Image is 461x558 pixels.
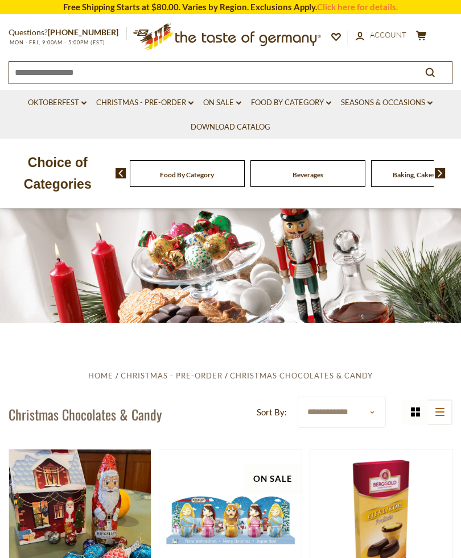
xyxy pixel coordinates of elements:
[230,371,373,380] a: Christmas Chocolates & Candy
[28,97,87,109] a: Oktoberfest
[356,29,406,41] a: Account
[341,97,433,109] a: Seasons & Occasions
[251,97,331,109] a: Food By Category
[9,39,105,45] span: MON - FRI, 9:00AM - 5:00PM (EST)
[9,406,162,423] h1: Christmas Chocolates & Candy
[293,170,323,179] a: Beverages
[435,168,446,178] img: next arrow
[317,2,398,12] a: Click here for details.
[9,26,127,40] p: Questions?
[116,168,126,178] img: previous arrow
[191,121,270,134] a: Download Catalog
[203,97,241,109] a: On Sale
[48,27,118,37] a: [PHONE_NUMBER]
[160,170,214,179] a: Food By Category
[121,371,223,380] a: Christmas - PRE-ORDER
[88,371,113,380] a: Home
[257,405,287,419] label: Sort By:
[370,30,406,39] span: Account
[96,97,194,109] a: Christmas - PRE-ORDER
